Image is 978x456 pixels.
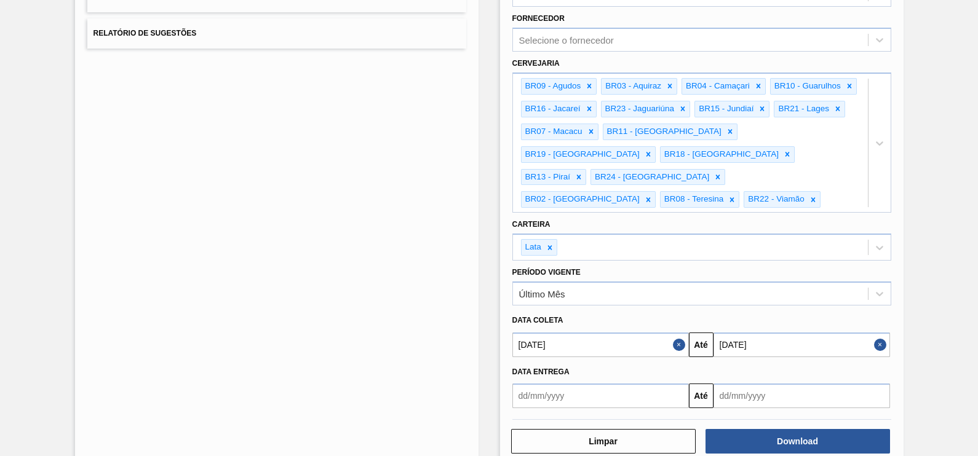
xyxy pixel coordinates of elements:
[522,79,583,94] div: BR09 - Agudos
[661,192,726,207] div: BR08 - Teresina
[744,192,806,207] div: BR22 - Viamão
[512,59,560,68] label: Cervejaria
[714,332,890,357] input: dd/mm/yyyy
[519,35,614,45] div: Selecione o fornecedor
[714,383,890,408] input: dd/mm/yyyy
[522,101,582,117] div: BR16 - Jacareí
[874,332,890,357] button: Close
[512,220,551,229] label: Carteira
[706,429,890,454] button: Download
[774,101,831,117] div: BR21 - Lages
[512,383,689,408] input: dd/mm/yyyy
[591,170,711,185] div: BR24 - [GEOGRAPHIC_DATA]
[522,124,584,140] div: BR07 - Macacu
[673,332,689,357] button: Close
[603,124,723,140] div: BR11 - [GEOGRAPHIC_DATA]
[522,147,642,162] div: BR19 - [GEOGRAPHIC_DATA]
[682,79,752,94] div: BR04 - Camaçari
[771,79,843,94] div: BR10 - Guarulhos
[87,18,466,49] button: Relatório de Sugestões
[602,101,677,117] div: BR23 - Jaguariúna
[511,429,696,454] button: Limpar
[602,79,663,94] div: BR03 - Aquiraz
[93,29,197,37] span: Relatório de Sugestões
[695,101,755,117] div: BR15 - Jundiaí
[512,332,689,357] input: dd/mm/yyyy
[512,268,581,277] label: Período Vigente
[522,192,642,207] div: BR02 - [GEOGRAPHIC_DATA]
[512,368,570,376] span: Data Entrega
[512,14,565,23] label: Fornecedor
[519,288,565,299] div: Último Mês
[689,332,714,357] button: Até
[512,316,563,324] span: Data coleta
[661,147,781,162] div: BR18 - [GEOGRAPHIC_DATA]
[522,170,573,185] div: BR13 - Piraí
[522,240,543,255] div: Lata
[689,383,714,408] button: Até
